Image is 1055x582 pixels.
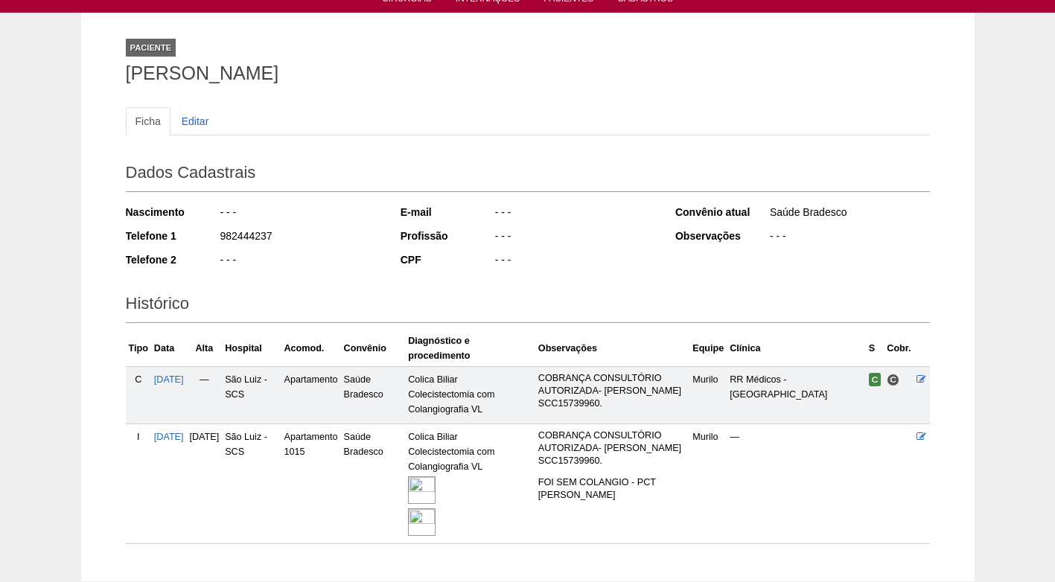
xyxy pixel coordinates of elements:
th: S [866,330,885,367]
td: — [727,424,865,544]
a: Ficha [126,107,170,135]
div: - - - [219,205,380,223]
h1: [PERSON_NAME] [126,64,930,83]
span: Consultório [887,374,899,386]
div: I [129,429,148,444]
div: Telefone 2 [126,252,219,267]
p: COBRANÇA CONSULTÓRIO AUTORIZADA- [PERSON_NAME] SCC15739960. [538,372,686,410]
td: Saúde Bradesco [341,424,406,544]
th: Observações [535,330,689,367]
td: Murilo [689,424,727,544]
div: Telefone 1 [126,228,219,243]
div: - - - [494,205,655,223]
h2: Dados Cadastrais [126,158,930,192]
th: Equipe [689,330,727,367]
div: Convênio atual [675,205,768,220]
a: Editar [172,107,219,135]
td: RR Médicos - [GEOGRAPHIC_DATA] [727,366,865,423]
th: Cobr. [884,330,914,367]
p: COBRANÇA CONSULTÓRIO AUTORIZADA- [PERSON_NAME] SCC15739960. [538,429,686,467]
th: Tipo [126,330,151,367]
a: [DATE] [154,432,184,442]
span: Confirmada [869,373,882,386]
td: Apartamento [281,366,340,423]
th: Clínica [727,330,865,367]
a: [DATE] [154,374,184,385]
div: Nascimento [126,205,219,220]
th: Data [151,330,187,367]
div: - - - [768,228,930,247]
td: Colica Biliar Colecistectomia com Colangiografia VL [405,424,535,544]
div: - - - [494,252,655,271]
td: Apartamento 1015 [281,424,340,544]
p: FOI SEM COLANGIO - PCT [PERSON_NAME] [538,476,686,502]
td: São Luiz - SCS [222,366,281,423]
div: C [129,372,148,387]
div: CPF [401,252,494,267]
div: Profissão [401,228,494,243]
td: — [187,366,223,423]
td: São Luiz - SCS [222,424,281,544]
h2: Histórico [126,289,930,323]
div: E-mail [401,205,494,220]
div: Saúde Bradesco [768,205,930,223]
td: Murilo [689,366,727,423]
div: Paciente [126,39,176,57]
th: Acomod. [281,330,340,367]
th: Convênio [341,330,406,367]
div: - - - [494,228,655,247]
th: Diagnóstico e procedimento [405,330,535,367]
th: Hospital [222,330,281,367]
div: 982444237 [219,228,380,247]
div: - - - [219,252,380,271]
td: Colica Biliar Colecistectomia com Colangiografia VL [405,366,535,423]
span: [DATE] [190,432,220,442]
td: Saúde Bradesco [341,366,406,423]
div: Observações [675,228,768,243]
th: Alta [187,330,223,367]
